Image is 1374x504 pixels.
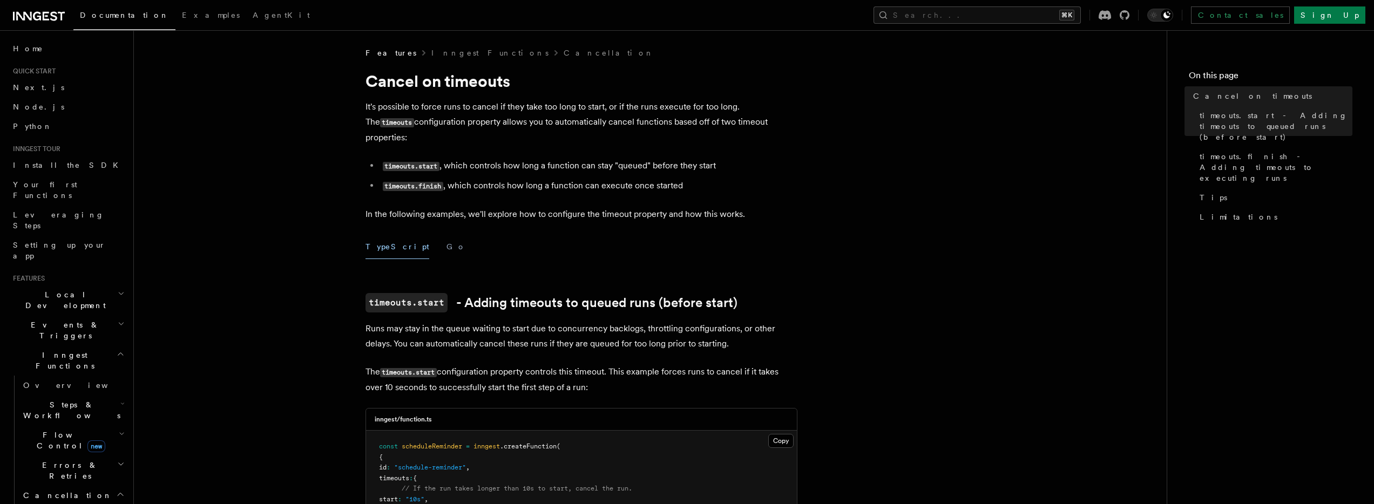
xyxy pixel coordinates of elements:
[9,289,118,311] span: Local Development
[446,235,466,259] button: Go
[375,415,432,424] h3: inngest/function.ts
[1200,192,1227,203] span: Tips
[383,182,443,191] code: timeouts.finish
[13,103,64,111] span: Node.js
[182,11,240,19] span: Examples
[557,442,560,450] span: (
[9,350,117,371] span: Inngest Functions
[19,395,127,425] button: Steps & Workflows
[9,39,127,58] a: Home
[380,158,797,174] li: , which controls how long a function can stay "queued" before they start
[19,425,127,455] button: Flow Controlnew
[9,319,118,341] span: Events & Triggers
[466,442,470,450] span: =
[9,175,127,205] a: Your first Functions
[383,162,439,171] code: timeouts.start
[466,464,470,471] span: ,
[1195,106,1352,147] a: timeouts.start - Adding timeouts to queued runs (before start)
[246,3,316,29] a: AgentKit
[379,464,387,471] span: id
[379,453,383,461] span: {
[80,11,169,19] span: Documentation
[9,274,45,283] span: Features
[9,315,127,345] button: Events & Triggers
[19,399,120,421] span: Steps & Workflows
[9,345,127,376] button: Inngest Functions
[402,442,462,450] span: scheduleReminder
[73,3,175,30] a: Documentation
[1200,110,1352,142] span: timeouts.start - Adding timeouts to queued runs (before start)
[175,3,246,29] a: Examples
[9,285,127,315] button: Local Development
[1191,6,1290,24] a: Contact sales
[9,205,127,235] a: Leveraging Steps
[366,47,416,58] span: Features
[19,490,112,501] span: Cancellation
[13,43,43,54] span: Home
[473,442,500,450] span: inngest
[1147,9,1173,22] button: Toggle dark mode
[379,495,398,503] span: start
[366,235,429,259] button: TypeScript
[13,180,77,200] span: Your first Functions
[19,460,117,481] span: Errors & Retries
[380,178,797,194] li: , which controls how long a function can execute once started
[1294,6,1365,24] a: Sign Up
[9,67,56,76] span: Quick start
[13,83,64,92] span: Next.js
[9,97,127,117] a: Node.js
[1200,212,1277,222] span: Limitations
[405,495,424,503] span: "10s"
[1193,91,1312,101] span: Cancel on timeouts
[87,440,105,452] span: new
[380,118,414,127] code: timeouts
[9,78,127,97] a: Next.js
[9,117,127,136] a: Python
[768,434,794,448] button: Copy
[366,293,448,312] code: timeouts.start
[431,47,549,58] a: Inngest Functions
[394,464,466,471] span: "schedule-reminder"
[874,6,1081,24] button: Search...⌘K
[1200,151,1352,183] span: timeouts.finish - Adding timeouts to executing runs
[413,474,417,482] span: {
[366,364,797,395] p: The configuration property controls this timeout. This example forces runs to cancel if it takes ...
[19,455,127,486] button: Errors & Retries
[1195,147,1352,188] a: timeouts.finish - Adding timeouts to executing runs
[500,442,557,450] span: .createFunction
[1189,86,1352,106] a: Cancel on timeouts
[366,321,797,351] p: Runs may stay in the queue waiting to start due to concurrency backlogs, throttling configuration...
[424,495,428,503] span: ,
[366,207,797,222] p: In the following examples, we'll explore how to configure the timeout property and how this works.
[13,210,104,230] span: Leveraging Steps
[402,485,632,492] span: // If the run takes longer than 10s to start, cancel the run.
[253,11,310,19] span: AgentKit
[1059,10,1074,21] kbd: ⌘K
[379,474,409,482] span: timeouts
[19,430,119,451] span: Flow Control
[9,145,60,153] span: Inngest tour
[366,293,737,312] a: timeouts.start- Adding timeouts to queued runs (before start)
[13,122,52,131] span: Python
[379,442,398,450] span: const
[1195,188,1352,207] a: Tips
[1189,69,1352,86] h4: On this page
[366,99,797,145] p: It's possible to force runs to cancel if they take too long to start, or if the runs execute for ...
[13,161,125,169] span: Install the SDK
[9,235,127,265] a: Setting up your app
[387,464,390,471] span: :
[409,474,413,482] span: :
[398,495,402,503] span: :
[564,47,654,58] a: Cancellation
[19,376,127,395] a: Overview
[1195,207,1352,227] a: Limitations
[380,368,437,377] code: timeouts.start
[23,381,134,390] span: Overview
[13,241,106,260] span: Setting up your app
[9,155,127,175] a: Install the SDK
[366,71,797,91] h1: Cancel on timeouts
